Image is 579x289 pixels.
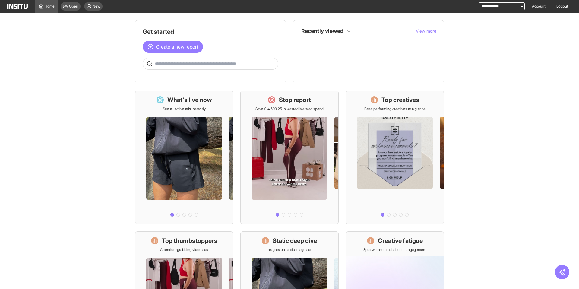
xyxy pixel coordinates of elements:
span: View more [416,28,436,33]
span: Create a new report [156,43,198,50]
h1: Get started [143,27,278,36]
button: View more [416,28,436,34]
a: Stop reportSave £14,599.25 in wasted Meta ad spend [240,91,338,224]
button: Create a new report [143,41,203,53]
a: What's live nowSee all active ads instantly [135,91,233,224]
p: Insights on static image ads [267,247,312,252]
a: Top creativesBest-performing creatives at a glance [346,91,444,224]
p: Attention-grabbing video ads [160,247,208,252]
p: Save £14,599.25 in wasted Meta ad spend [255,106,324,111]
h1: Stop report [279,96,311,104]
h1: Top thumbstoppers [162,237,217,245]
img: Logo [7,4,28,9]
p: See all active ads instantly [163,106,206,111]
span: Open [69,4,78,9]
p: Best-performing creatives at a glance [364,106,426,111]
h1: Top creatives [381,96,419,104]
h1: What's live now [167,96,212,104]
h1: Static deep dive [273,237,317,245]
span: New [93,4,100,9]
span: Home [45,4,55,9]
